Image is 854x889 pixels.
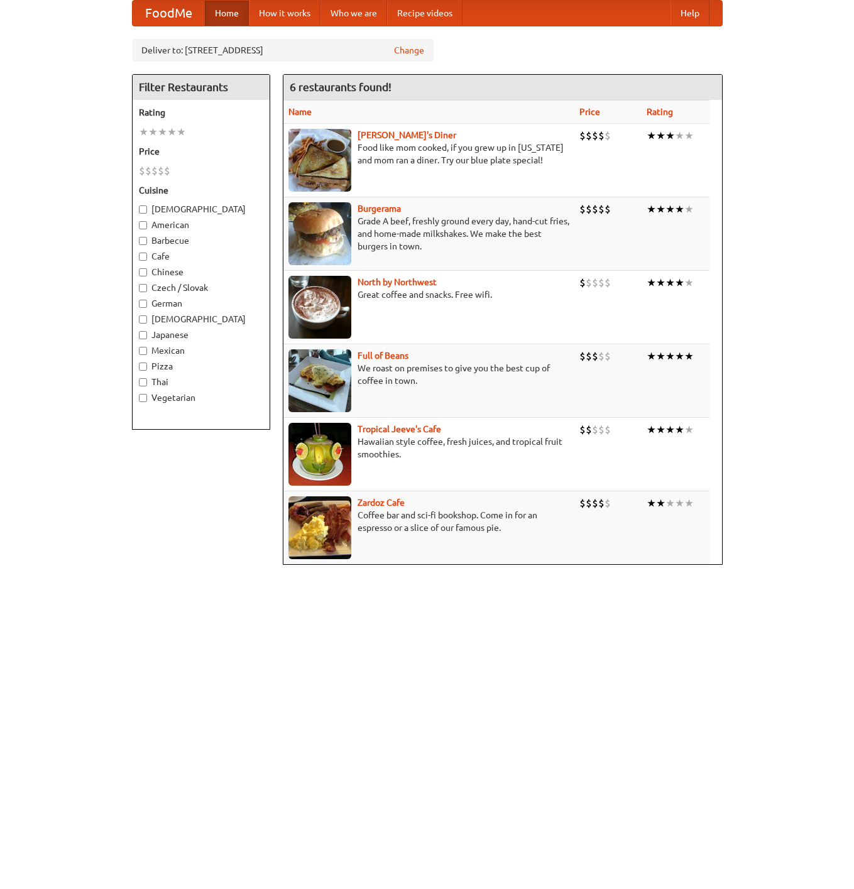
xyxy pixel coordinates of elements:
[665,202,675,216] li: ★
[592,276,598,290] li: $
[139,266,263,278] label: Chinese
[684,496,694,510] li: ★
[358,204,401,214] a: Burgerama
[358,424,441,434] b: Tropical Jeeve's Cafe
[647,107,673,117] a: Rating
[358,498,405,508] a: Zardoz Cafe
[579,276,586,290] li: $
[139,329,263,341] label: Japanese
[139,378,147,386] input: Thai
[605,496,611,510] li: $
[139,347,147,355] input: Mexican
[579,423,586,437] li: $
[675,496,684,510] li: ★
[605,129,611,143] li: $
[647,202,656,216] li: ★
[151,164,158,178] li: $
[139,300,147,308] input: German
[133,75,270,100] h4: Filter Restaurants
[675,349,684,363] li: ★
[656,496,665,510] li: ★
[592,202,598,216] li: $
[288,509,569,534] p: Coffee bar and sci-fi bookshop. Come in for an espresso or a slice of our famous pie.
[139,203,263,215] label: [DEMOGRAPHIC_DATA]
[139,234,263,247] label: Barbecue
[605,349,611,363] li: $
[139,376,263,388] label: Thai
[675,202,684,216] li: ★
[684,423,694,437] li: ★
[139,221,147,229] input: American
[592,349,598,363] li: $
[145,164,151,178] li: $
[139,237,147,245] input: Barbecue
[288,435,569,461] p: Hawaiian style coffee, fresh juices, and tropical fruit smoothies.
[598,349,605,363] li: $
[288,141,569,166] p: Food like mom cooked, if you grew up in [US_STATE] and mom ran a diner. Try our blue plate special!
[579,129,586,143] li: $
[139,284,147,292] input: Czech / Slovak
[158,164,164,178] li: $
[288,129,351,192] img: sallys.jpg
[148,125,158,139] li: ★
[288,288,569,301] p: Great coffee and snacks. Free wifi.
[665,423,675,437] li: ★
[288,215,569,253] p: Grade A beef, freshly ground every day, hand-cut fries, and home-made milkshakes. We make the bes...
[394,44,424,57] a: Change
[586,202,592,216] li: $
[586,423,592,437] li: $
[656,423,665,437] li: ★
[288,496,351,559] img: zardoz.jpg
[586,496,592,510] li: $
[139,145,263,158] h5: Price
[665,129,675,143] li: ★
[139,281,263,294] label: Czech / Slovak
[139,205,147,214] input: [DEMOGRAPHIC_DATA]
[139,391,263,404] label: Vegetarian
[675,423,684,437] li: ★
[164,164,170,178] li: $
[288,362,569,387] p: We roast on premises to give you the best cup of coffee in town.
[592,496,598,510] li: $
[358,351,408,361] a: Full of Beans
[288,423,351,486] img: jeeves.jpg
[158,125,167,139] li: ★
[647,423,656,437] li: ★
[665,496,675,510] li: ★
[675,276,684,290] li: ★
[139,164,145,178] li: $
[598,202,605,216] li: $
[586,276,592,290] li: $
[139,184,263,197] h5: Cuisine
[249,1,320,26] a: How it works
[605,423,611,437] li: $
[139,344,263,357] label: Mexican
[139,331,147,339] input: Japanese
[358,130,456,140] a: [PERSON_NAME]'s Diner
[592,129,598,143] li: $
[139,394,147,402] input: Vegetarian
[579,202,586,216] li: $
[358,277,437,287] a: North by Northwest
[139,250,263,263] label: Cafe
[656,129,665,143] li: ★
[139,313,263,325] label: [DEMOGRAPHIC_DATA]
[675,129,684,143] li: ★
[139,106,263,119] h5: Rating
[598,423,605,437] li: $
[139,253,147,261] input: Cafe
[133,1,205,26] a: FoodMe
[605,276,611,290] li: $
[647,129,656,143] li: ★
[288,107,312,117] a: Name
[598,496,605,510] li: $
[598,129,605,143] li: $
[288,276,351,339] img: north.jpg
[605,202,611,216] li: $
[656,349,665,363] li: ★
[290,81,391,93] ng-pluralize: 6 restaurants found!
